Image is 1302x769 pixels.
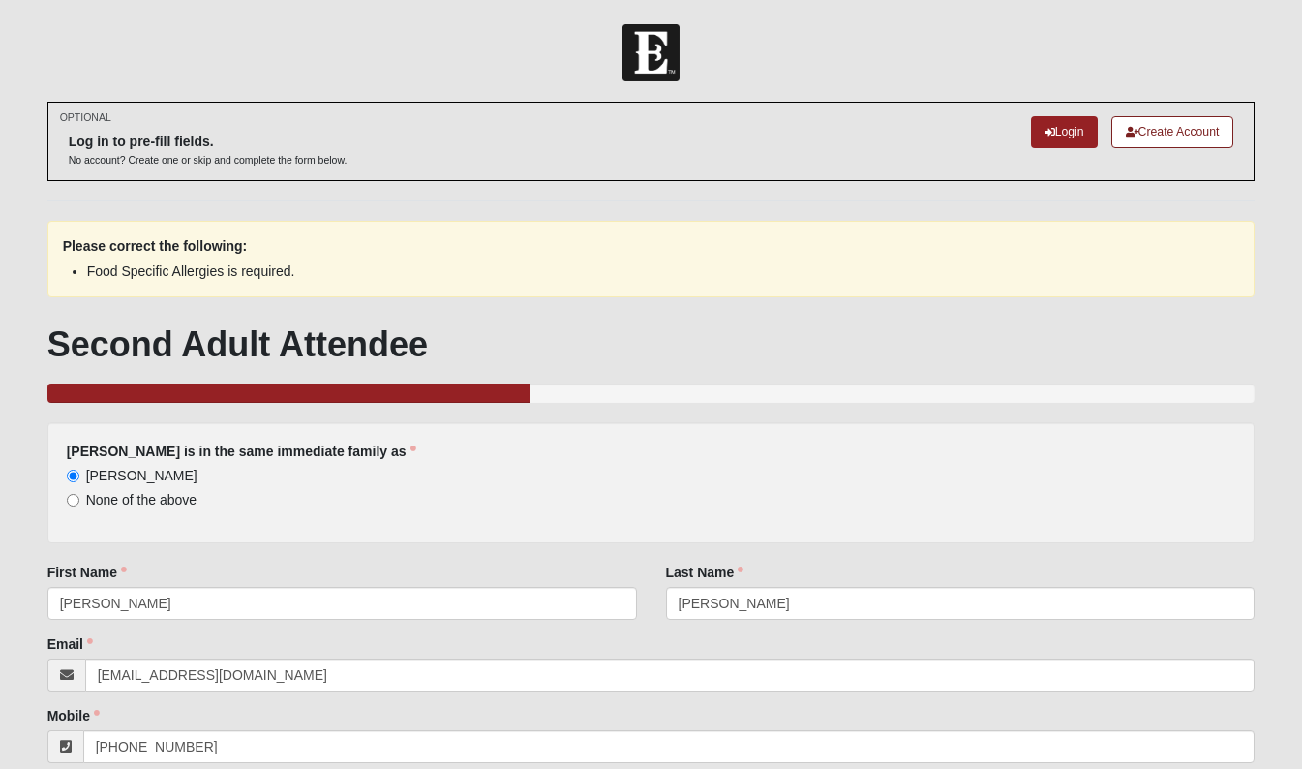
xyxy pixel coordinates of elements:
label: [PERSON_NAME] is in the same immediate family as [67,442,416,461]
a: Login [1031,116,1098,148]
h6: Log in to pre-fill fields. [69,134,348,150]
span: None of the above [86,492,197,508]
label: First Name [47,563,127,582]
input: [PERSON_NAME] [67,470,79,482]
div: Please correct the following: [47,221,1256,297]
label: Last Name [666,563,744,582]
h1: Second Adult Attendee [47,323,1256,365]
label: Email [47,634,93,654]
li: Food Specific Allergies is required. [87,261,1216,282]
img: Church of Eleven22 Logo [622,24,680,81]
label: Mobile [47,706,100,725]
input: None of the above [67,494,79,507]
small: OPTIONAL [60,110,111,125]
a: Create Account [1111,116,1234,148]
span: [PERSON_NAME] [86,468,197,483]
p: No account? Create one or skip and complete the form below. [69,153,348,168]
